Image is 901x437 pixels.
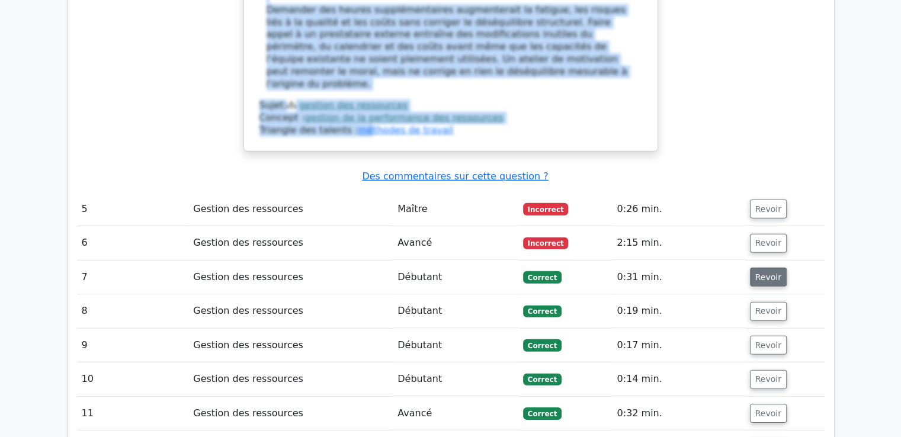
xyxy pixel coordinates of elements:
[527,307,557,316] font: Correct
[750,404,787,423] button: Revoir
[750,302,787,321] button: Revoir
[259,99,287,111] font: Sujet:
[750,268,787,287] button: Revoir
[193,271,303,282] font: Gestion des ressources
[82,305,88,316] font: 8
[755,204,781,214] font: Revoir
[397,203,427,214] font: Maître
[267,4,627,89] font: Demander des heures supplémentaires augmenterait la fatigue, les risques liés à la qualité et les...
[755,239,781,248] font: Revoir
[193,339,303,351] font: Gestion des ressources
[193,203,303,214] font: Gestion des ressources
[82,373,94,384] font: 10
[617,237,662,248] font: 2:15 min.
[259,112,305,123] font: Concept :
[397,271,442,282] font: Débutant
[397,407,432,419] font: Avancé
[299,99,408,111] a: gestion des ressources
[397,339,442,351] font: Débutant
[362,171,548,182] a: Des commentaires sur cette question ?
[755,340,781,350] font: Revoir
[527,274,557,282] font: Correct
[617,271,662,282] font: 0:31 min.
[358,124,453,136] a: méthodes de travail
[527,205,563,214] font: Incorrect
[755,409,781,418] font: Revoir
[755,375,781,384] font: Revoir
[82,339,88,351] font: 9
[755,272,781,282] font: Revoir
[82,407,94,419] font: 11
[193,407,303,419] font: Gestion des ressources
[304,112,503,123] a: gestion de la performance des ressources
[617,373,662,384] font: 0:14 min.
[617,407,662,419] font: 0:32 min.
[750,200,787,218] button: Revoir
[617,305,662,316] font: 0:19 min.
[193,237,303,248] font: Gestion des ressources
[755,307,781,316] font: Revoir
[397,237,432,248] font: Avancé
[750,370,787,389] button: Revoir
[82,237,88,248] font: 6
[527,375,557,384] font: Correct
[750,336,787,355] button: Revoir
[193,373,303,384] font: Gestion des ressources
[527,342,557,350] font: Correct
[193,305,303,316] font: Gestion des ressources
[527,239,563,248] font: Incorrect
[82,203,88,214] font: 5
[617,339,662,351] font: 0:17 min.
[397,305,442,316] font: Débutant
[82,271,88,282] font: 7
[259,124,358,136] font: Triangle des talents :
[527,410,557,418] font: Correct
[397,373,442,384] font: Débutant
[617,203,662,214] font: 0:26 min.
[750,234,787,253] button: Revoir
